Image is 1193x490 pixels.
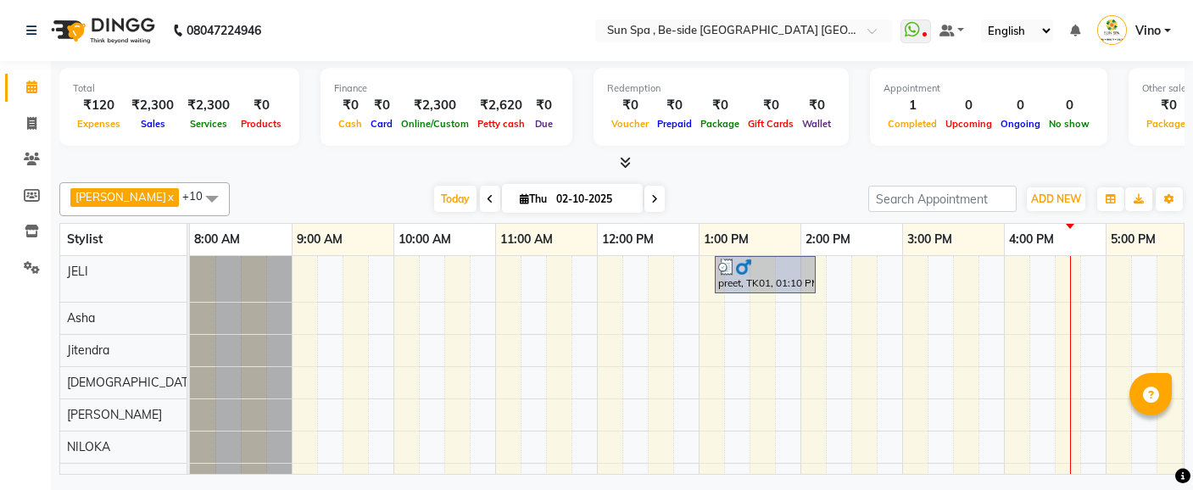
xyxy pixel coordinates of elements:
div: ₹2,300 [181,96,237,115]
a: 1:00 PM [700,227,753,252]
span: Products [237,118,286,130]
div: ₹0 [366,96,397,115]
a: 3:00 PM [903,227,956,252]
span: Upcoming [941,118,996,130]
span: No show [1045,118,1094,130]
span: Card [366,118,397,130]
span: Package [696,118,744,130]
div: Total [73,81,286,96]
input: Search Appointment [868,186,1017,212]
span: Stylist [67,231,103,247]
img: logo [43,7,159,54]
span: [PERSON_NAME] [67,407,162,422]
div: ₹0 [744,96,798,115]
span: Online/Custom [397,118,473,130]
input: 2025-10-02 [551,187,636,212]
div: preet, TK01, 01:10 PM-02:10 PM, Swedish Massage [716,259,814,291]
div: ₹2,300 [397,96,473,115]
a: x [166,190,174,203]
span: NILOKA [67,439,110,454]
div: ₹120 [73,96,125,115]
span: Gift Cards [744,118,798,130]
div: ₹0 [237,96,286,115]
div: ₹0 [607,96,653,115]
img: Vino [1097,15,1127,45]
div: ₹0 [798,96,835,115]
span: JELI [67,264,88,279]
span: shalu [67,471,96,487]
div: Redemption [607,81,835,96]
span: Asha [67,310,95,326]
div: ₹0 [696,96,744,115]
span: Expenses [73,118,125,130]
button: ADD NEW [1027,187,1085,211]
iframe: chat widget [1122,422,1176,473]
div: ₹2,300 [125,96,181,115]
span: Sales [137,118,170,130]
span: [PERSON_NAME] [75,190,166,203]
span: Petty cash [473,118,529,130]
div: ₹2,620 [473,96,529,115]
a: 8:00 AM [190,227,244,252]
div: ₹0 [529,96,559,115]
span: Cash [334,118,366,130]
a: 9:00 AM [293,227,347,252]
a: 12:00 PM [598,227,658,252]
div: Finance [334,81,559,96]
span: Services [186,118,231,130]
div: 0 [1045,96,1094,115]
a: 5:00 PM [1107,227,1160,252]
div: 0 [941,96,996,115]
span: Jitendra [67,342,109,358]
span: Thu [516,192,551,205]
span: Ongoing [996,118,1045,130]
div: ₹0 [653,96,696,115]
div: 0 [996,96,1045,115]
a: 10:00 AM [394,227,455,252]
span: [DEMOGRAPHIC_DATA] [67,375,199,390]
span: Due [531,118,557,130]
div: ₹0 [334,96,366,115]
span: Completed [884,118,941,130]
span: Voucher [607,118,653,130]
a: 2:00 PM [801,227,855,252]
span: Wallet [798,118,835,130]
span: +10 [182,189,215,203]
span: Prepaid [653,118,696,130]
span: Vino [1135,22,1161,40]
span: Today [434,186,477,212]
a: 11:00 AM [496,227,557,252]
b: 08047224946 [187,7,261,54]
div: 1 [884,96,941,115]
div: Appointment [884,81,1094,96]
span: ADD NEW [1031,192,1081,205]
a: 4:00 PM [1005,227,1058,252]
